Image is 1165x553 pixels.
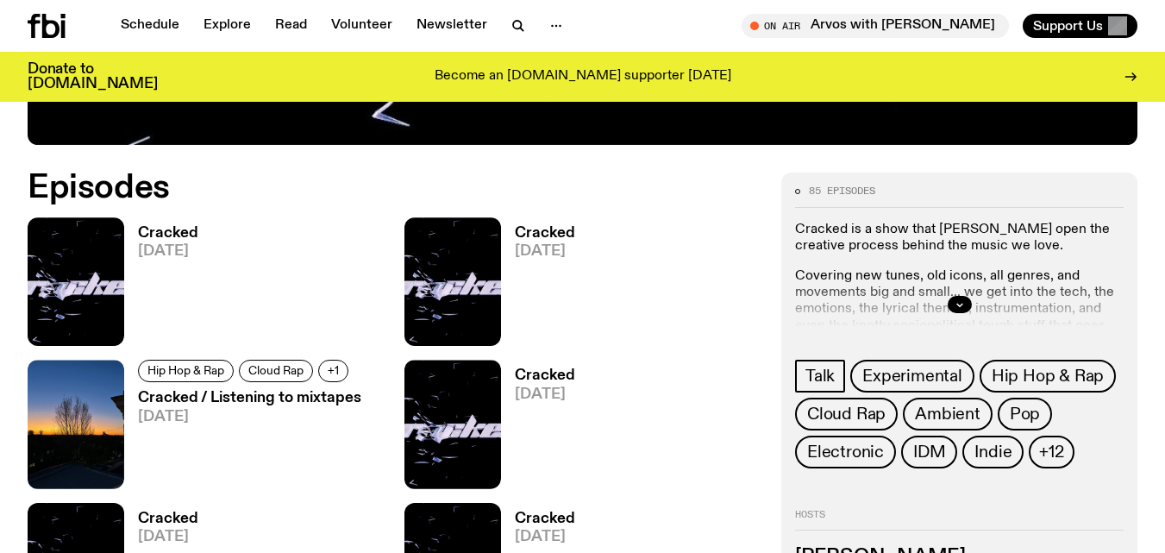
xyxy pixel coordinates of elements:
span: Experimental [862,367,962,386]
a: Cracked[DATE] [501,368,575,488]
h3: Cracked [515,512,575,526]
h2: Episodes [28,173,761,204]
a: Pop [998,398,1052,430]
a: IDM [901,436,957,468]
span: Hip Hop & Rap [147,365,224,378]
span: Cloud Rap [248,365,304,378]
a: Talk [795,360,845,393]
span: +12 [1039,443,1063,462]
h3: Cracked [515,226,575,241]
span: Hip Hop & Rap [992,367,1104,386]
a: Schedule [110,14,190,38]
button: +1 [318,360,348,382]
span: [DATE] [138,530,198,544]
span: [DATE] [138,244,198,259]
img: Logo for Podcast Cracked. Black background, with white writing, with glass smashing graphics [28,217,124,346]
a: Electronic [795,436,896,468]
a: Indie [962,436,1024,468]
span: +1 [328,365,339,378]
a: Hip Hop & Rap [980,360,1116,393]
h3: Cracked [138,226,198,241]
h3: Cracked / Listening to mixtapes [138,391,361,405]
span: Ambient [915,405,980,424]
span: [DATE] [138,410,361,424]
p: Covering new tunes, old icons, all genres, and movements big and small... we get into the tech, t... [795,268,1124,368]
p: Become an [DOMAIN_NAME] supporter [DATE] [435,69,731,85]
a: Explore [193,14,261,38]
img: Logo for Podcast Cracked. Black background, with white writing, with glass smashing graphics [404,217,501,346]
h3: Cracked [138,512,198,526]
a: Newsletter [406,14,498,38]
a: Cloud Rap [795,398,898,430]
button: Support Us [1023,14,1137,38]
button: On AirArvos with [PERSON_NAME] [742,14,1009,38]
a: Ambient [903,398,993,430]
a: Cracked / Listening to mixtapes[DATE] [124,391,361,488]
h3: Cracked [515,368,575,383]
img: Logo for Podcast Cracked. Black background, with white writing, with glass smashing graphics [404,360,501,488]
a: Cracked[DATE] [124,226,198,346]
a: Experimental [850,360,974,393]
span: Talk [805,367,835,386]
span: [DATE] [515,387,575,402]
span: [DATE] [515,244,575,259]
span: Support Us [1033,18,1103,34]
button: +12 [1029,436,1074,468]
h2: Hosts [795,510,1124,531]
p: Cracked is a show that [PERSON_NAME] open the creative process behind the music we love. [795,222,1124,255]
span: [DATE] [515,530,575,544]
span: 85 episodes [809,186,875,196]
a: Hip Hop & Rap [138,360,234,382]
a: Volunteer [321,14,403,38]
span: Pop [1010,405,1040,424]
span: Electronic [807,443,884,462]
a: Cracked[DATE] [501,226,575,346]
a: Read [265,14,317,38]
span: IDM [913,443,945,462]
span: Indie [974,443,1012,462]
span: Cloud Rap [807,405,886,424]
a: Cloud Rap [239,360,313,382]
h3: Donate to [DOMAIN_NAME] [28,62,158,91]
